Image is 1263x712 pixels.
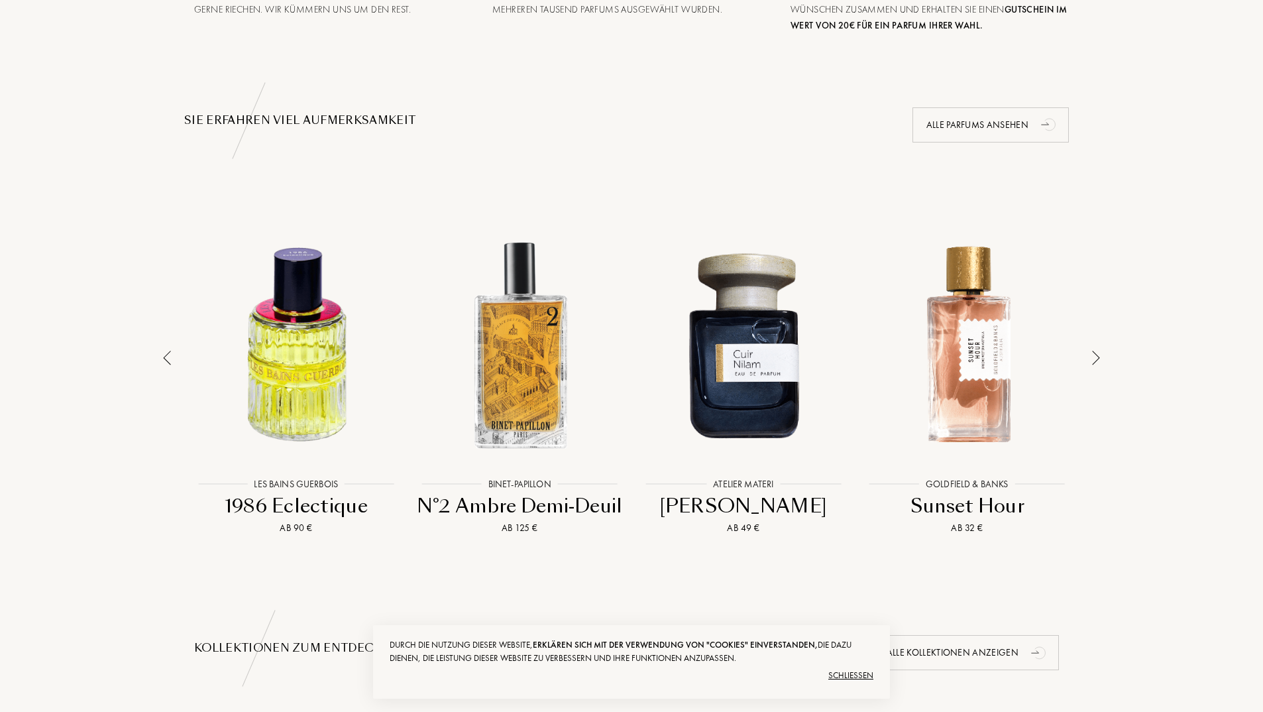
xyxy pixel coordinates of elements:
[412,521,629,535] div: Ab 125 €
[919,477,1015,491] div: Goldfield & Banks
[1036,111,1063,137] div: animation
[873,635,1059,670] div: Alle Kollektionen anzeigen
[706,477,780,491] div: Atelier Materi
[631,208,855,535] a: Cuir Nilam Atelier MateriAtelier Materi[PERSON_NAME]Ab 49 €
[1092,351,1100,365] img: arrow_thin.png
[533,639,818,650] span: erklären sich mit der Verwendung von "Cookies" einverstanden,
[863,635,1069,670] a: Alle Kollektionen anzeigenanimation
[859,493,1076,519] div: Sunset Hour
[903,107,1079,143] a: Alle Parfums ansehenanimation
[859,521,1076,535] div: Ab 32 €
[194,640,1069,656] div: Kollektionen zum Entdecken
[184,208,408,535] a: 1986 Eclectique Les Bains GuerboisLes Bains Guerbois1986 EclectiqueAb 90 €
[635,521,852,535] div: Ab 49 €
[390,665,873,686] div: Schließen
[912,107,1069,143] div: Alle Parfums ansehen
[184,113,1079,129] div: SIE ERFAHREN VIEL AUFMERKSAMKEIT
[412,493,629,519] div: N°2 Ambre Demi-Deuil
[408,208,632,535] a: N°2 Ambre Demi-Deuil Binet-PapillonBinet-PapillonN°2 Ambre Demi-DeuilAb 125 €
[635,493,852,519] div: [PERSON_NAME]
[188,493,405,519] div: 1986 Eclectique
[482,477,558,491] div: Binet-Papillon
[188,521,405,535] div: Ab 90 €
[247,477,345,491] div: Les Bains Guerbois
[855,208,1079,535] a: Sunset Hour Goldfield & BanksGoldfield & BanksSunset HourAb 32 €
[163,351,171,365] img: arrow_thin_left.png
[390,638,873,665] div: Durch die Nutzung dieser Website, die dazu dienen, die Leistung dieser Website zu verbessern und ...
[1026,639,1053,666] div: animation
